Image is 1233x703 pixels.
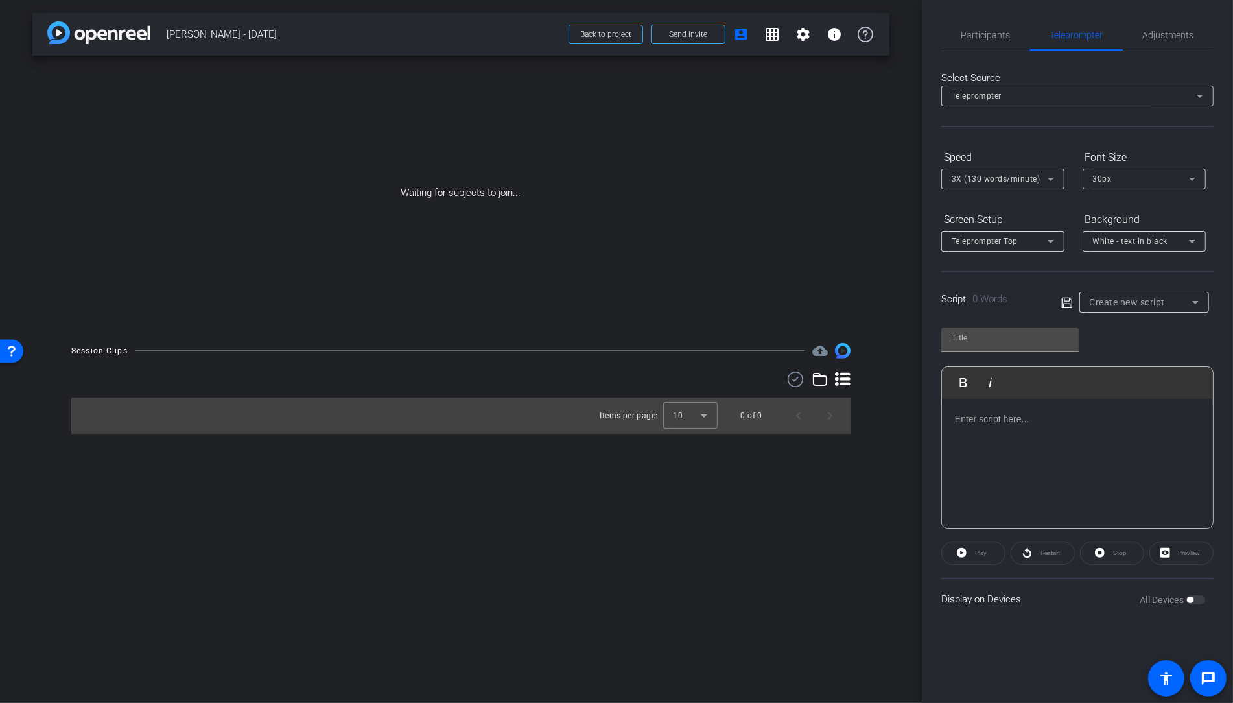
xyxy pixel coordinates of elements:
div: Font Size [1083,147,1206,169]
div: Background [1083,209,1206,231]
button: Send invite [651,25,725,44]
mat-icon: cloud_upload [812,343,828,359]
span: Teleprompter [1050,30,1103,40]
span: Back to project [580,30,631,39]
mat-icon: accessibility [1158,671,1174,686]
span: Destinations for your clips [812,343,828,359]
img: Session clips [835,343,851,359]
div: Script [941,292,1043,307]
mat-icon: settings [795,27,811,42]
div: Session Clips [71,344,128,357]
span: 30px [1093,174,1112,184]
span: Participants [961,30,1011,40]
div: Display on Devices [941,578,1214,620]
span: [PERSON_NAME] - [DATE] [167,21,561,47]
span: White - text in black [1093,237,1168,246]
span: 0 Words [972,293,1007,305]
mat-icon: info [827,27,842,42]
div: Select Source [941,71,1214,86]
div: Screen Setup [941,209,1064,231]
mat-icon: account_box [733,27,749,42]
button: Back to project [569,25,643,44]
span: Adjustments [1143,30,1194,40]
button: Italic (⌘I) [978,370,1003,396]
mat-icon: message [1201,671,1216,686]
div: Items per page: [600,409,658,422]
img: app-logo [47,21,150,44]
div: 0 of 0 [741,409,762,422]
button: Bold (⌘B) [951,370,976,396]
mat-icon: grid_on [764,27,780,42]
span: Teleprompter Top [952,237,1018,246]
button: Previous page [783,400,814,431]
span: Send invite [669,29,707,40]
span: 3X (130 words/minute) [952,174,1040,184]
span: Teleprompter [952,91,1002,101]
div: Speed [941,147,1064,169]
label: All Devices [1140,593,1186,606]
input: Title [952,330,1068,346]
div: Waiting for subjects to join... [32,56,889,330]
button: Next page [814,400,845,431]
span: Create new script [1090,297,1166,307]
